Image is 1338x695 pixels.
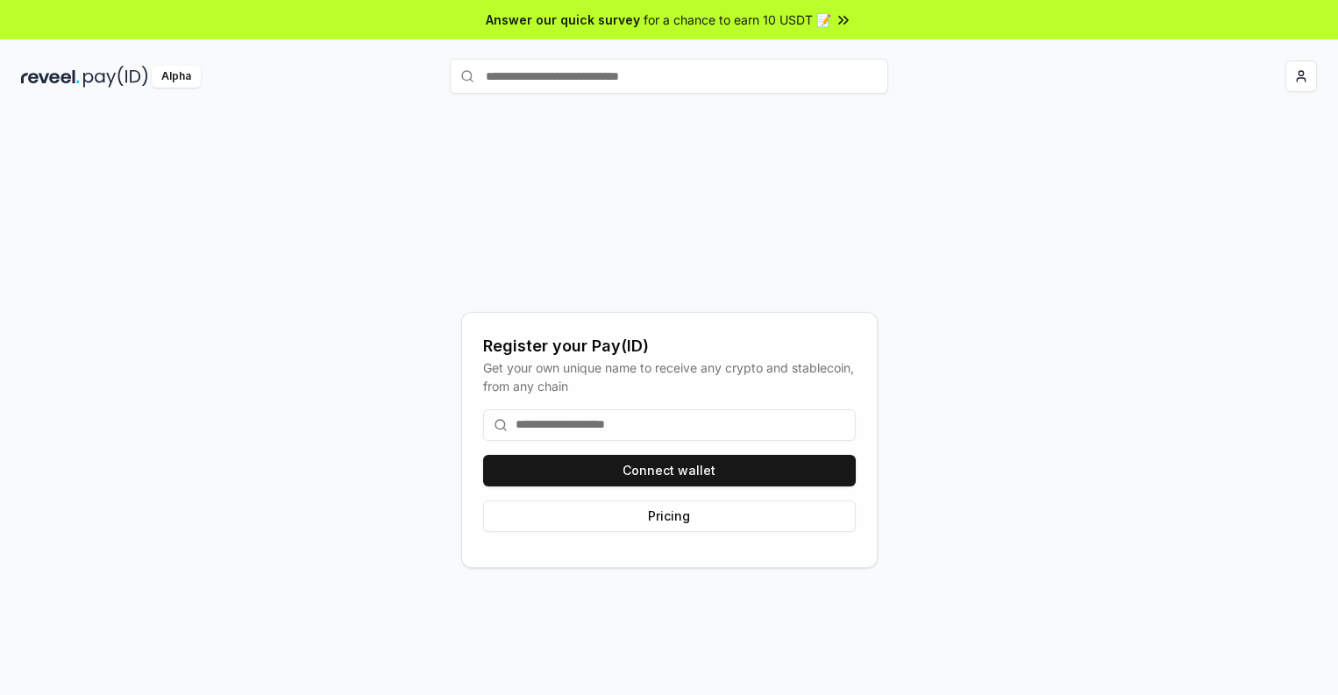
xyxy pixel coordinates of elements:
button: Pricing [483,500,856,532]
div: Alpha [152,66,201,88]
button: Connect wallet [483,455,856,486]
img: reveel_dark [21,66,80,88]
div: Register your Pay(ID) [483,334,856,358]
span: Answer our quick survey [486,11,640,29]
span: for a chance to earn 10 USDT 📝 [644,11,831,29]
img: pay_id [83,66,148,88]
div: Get your own unique name to receive any crypto and stablecoin, from any chain [483,358,856,395]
